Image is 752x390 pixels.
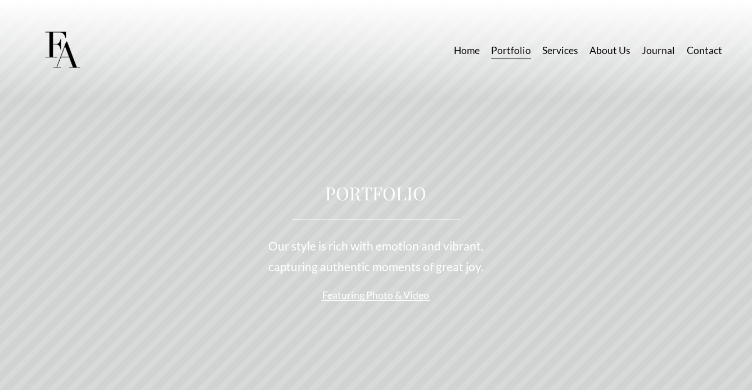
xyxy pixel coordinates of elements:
a: Home [454,41,480,60]
h1: PORTFOLIO [263,178,489,208]
span: Our style is rich with emotion and vibrant, capturing authentic moments of great joy. [268,239,485,274]
a: Portfolio [491,41,531,60]
a: About Us [589,41,631,60]
img: Frost Artistry [30,18,94,83]
a: Services [542,41,578,60]
a: Journal [642,41,675,60]
a: Contact [687,41,722,60]
span: Featuring Photo & Video [322,289,429,301]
